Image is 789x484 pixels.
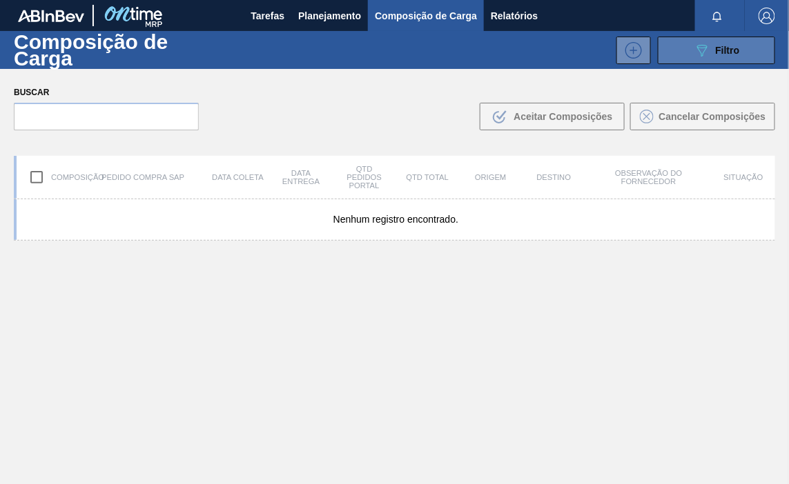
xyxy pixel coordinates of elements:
div: Origem [459,173,523,181]
h1: Composição de Carga [14,34,217,65]
img: TNhmsLtSVTkK8tSr43FrP2fwEKptu5GPRR3wAAAABJRU5ErkJggg== [18,10,84,22]
span: Filtro [716,45,740,56]
span: Cancelar Composições [659,111,766,122]
label: Buscar [14,83,199,103]
div: Qtd Pedidos Portal [333,165,396,190]
span: Planejamento [298,8,361,24]
div: Data Entrega [269,169,333,185]
button: Aceitar Composições [480,103,625,130]
span: Nenhum registro encontrado. [333,214,458,225]
div: Observação do Fornecedor [585,169,712,185]
button: Filtro [658,37,775,64]
div: Destino [523,173,586,181]
div: Pedido Compra SAP [80,173,206,181]
div: Qtd Total [396,173,460,181]
img: Logout [759,8,775,24]
div: Situação [712,173,775,181]
span: Tarefas [251,8,284,24]
span: Aceitar Composições [514,111,612,122]
span: Composição de Carga [375,8,477,24]
span: Relatórios [491,8,538,24]
div: Composição [17,163,80,192]
button: Notificações [695,6,739,26]
div: Nova Composição [610,37,651,64]
div: Data coleta [206,173,270,181]
button: Cancelar Composições [630,103,775,130]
